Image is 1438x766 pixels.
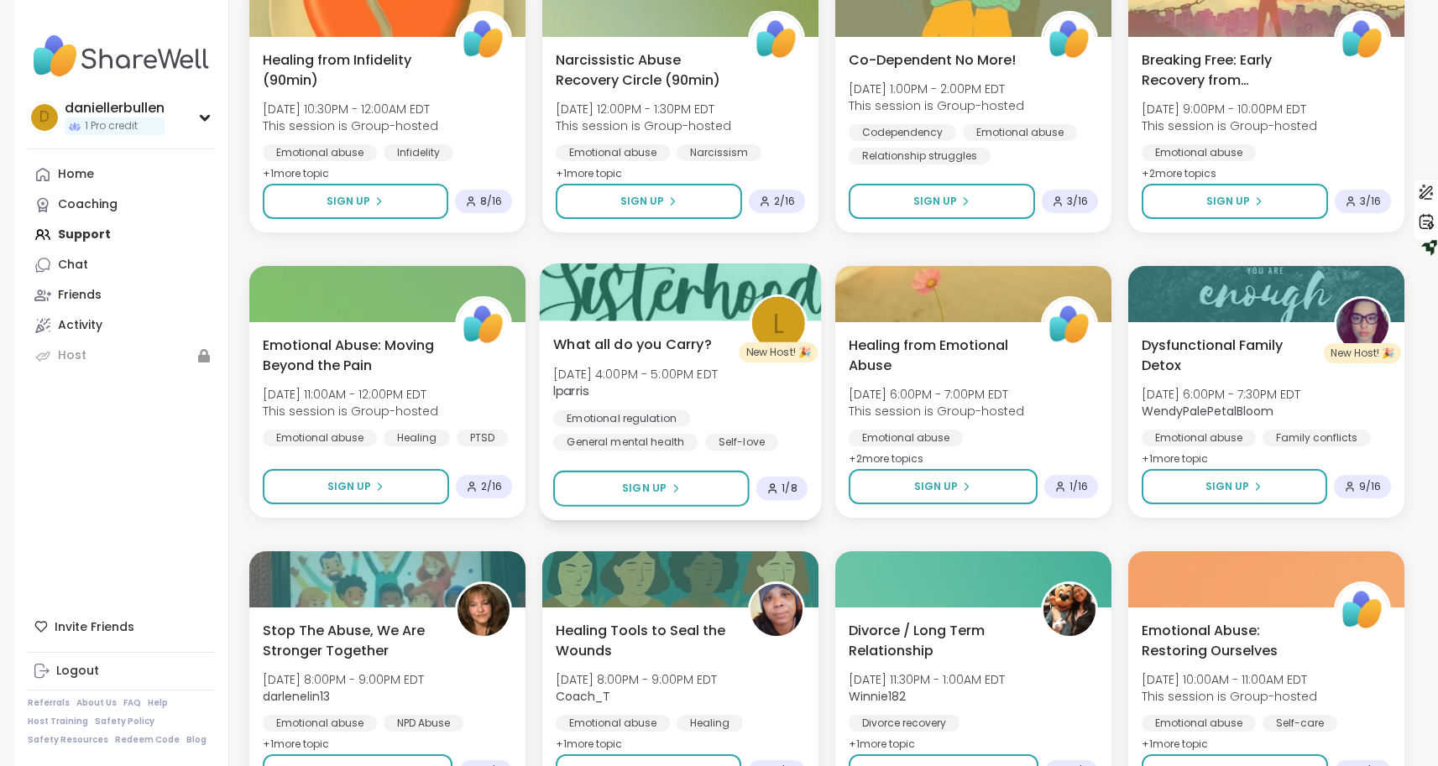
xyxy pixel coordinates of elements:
div: Healing [677,715,743,732]
div: New Host! 🎉 [739,342,818,362]
span: Sign Up [913,194,957,209]
button: Sign Up [556,184,742,219]
div: Coaching [58,196,118,213]
div: Activity [58,317,102,334]
button: Sign Up [849,184,1035,219]
span: Healing from Emotional Abuse [849,336,1022,376]
a: Chat [28,250,215,280]
div: NPD Abuse [384,715,463,732]
span: Emotional Abuse: Restoring Ourselves [1142,621,1315,661]
a: Help [148,697,168,709]
span: Healing from Infidelity (90min) [263,50,437,91]
div: daniellerbullen [65,99,165,117]
button: Sign Up [849,469,1038,504]
span: 2 / 16 [481,480,502,493]
span: Dysfunctional Family Detox [1142,336,1315,376]
span: Co-Dependent No More! [849,50,1016,70]
span: [DATE] 11:30PM - 1:00AM EDT [849,671,1005,688]
span: l [772,303,783,342]
div: Healing [384,430,450,446]
a: Host Training [28,716,88,727]
button: Sign Up [1142,184,1328,219]
span: Sign Up [327,194,370,209]
span: d [39,107,50,128]
span: [DATE] 10:00AM - 11:00AM EDT [1142,671,1317,688]
div: New Host! 🎉 [1324,343,1401,363]
span: This session is Group-hosted [1142,688,1317,705]
button: Sign Up [263,184,448,219]
b: darlenelin13 [263,688,330,705]
span: Divorce / Long Term Relationship [849,621,1022,661]
div: Chat [58,257,88,274]
img: ShareWell [458,13,510,65]
span: 1 / 16 [1069,480,1088,493]
span: [DATE] 11:00AM - 12:00PM EDT [263,386,438,403]
span: [DATE] 10:30PM - 12:00AM EDT [263,101,438,117]
span: 3 / 16 [1067,195,1088,208]
div: Infidelity [384,144,453,161]
img: ShareWell [1043,299,1095,351]
span: This session is Group-hosted [1142,117,1317,134]
img: ShareWell [1336,13,1388,65]
div: Narcissism [677,144,761,161]
div: Emotional regulation [553,409,690,426]
div: Codependency [849,124,956,141]
a: Coaching [28,190,215,220]
div: Emotional abuse [1142,430,1256,446]
div: Self-love [704,434,778,451]
span: This session is Group-hosted [849,403,1024,419]
span: Sign Up [914,479,958,494]
span: 9 / 16 [1359,480,1381,493]
span: Stop The Abuse, We Are Stronger Together [263,621,437,661]
a: About Us [76,697,117,709]
a: Safety Resources [28,734,108,746]
span: [DATE] 6:00PM - 7:30PM EDT [1142,386,1300,403]
img: ShareWell [750,13,803,65]
img: ShareWell Nav Logo [28,27,215,86]
span: Sign Up [1206,194,1250,209]
span: Sign Up [1205,479,1249,494]
span: [DATE] 12:00PM - 1:30PM EDT [556,101,731,117]
span: [DATE] 6:00PM - 7:00PM EDT [849,386,1024,403]
b: lparris [553,383,588,399]
div: Relationship struggles [849,148,991,164]
a: Host [28,341,215,371]
div: Emotional abuse [556,144,670,161]
span: 1 / 8 [782,482,797,495]
a: Home [28,159,215,190]
div: Emotional abuse [849,430,963,446]
span: 8 / 16 [480,195,502,208]
div: Friends [58,287,102,304]
div: Self-care [1263,715,1337,732]
span: Sign Up [327,479,371,494]
span: [DATE] 8:00PM - 9:00PM EDT [556,671,717,688]
span: This session is Group-hosted [263,117,438,134]
span: This session is Group-hosted [556,117,731,134]
span: [DATE] 9:00PM - 10:00PM EDT [1142,101,1317,117]
a: FAQ [123,697,141,709]
b: Coach_T [556,688,610,705]
span: This session is Group-hosted [849,97,1024,114]
div: General mental health [553,434,698,451]
span: This session is Group-hosted [263,403,438,419]
span: 3 / 16 [1360,195,1381,208]
div: Emotional abuse [263,715,377,732]
span: What all do you Carry? [553,334,712,354]
div: Emotional abuse [263,144,377,161]
div: Emotional abuse [556,715,670,732]
a: Safety Policy [95,716,154,727]
span: [DATE] 1:00PM - 2:00PM EDT [849,81,1024,97]
a: Logout [28,656,215,686]
div: Logout [56,663,99,680]
div: Home [58,166,94,183]
img: Winnie182 [1043,584,1095,636]
img: ShareWell [1043,13,1095,65]
span: Breaking Free: Early Recovery from [GEOGRAPHIC_DATA] [1142,50,1315,91]
button: Sign Up [553,471,750,507]
div: Family conflicts [1263,430,1371,446]
span: [DATE] 8:00PM - 9:00PM EDT [263,671,424,688]
span: Emotional Abuse: Moving Beyond the Pain [263,336,437,376]
a: Referrals [28,697,70,709]
img: Coach_T [750,584,803,636]
span: [DATE] 4:00PM - 5:00PM EDT [553,365,718,382]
